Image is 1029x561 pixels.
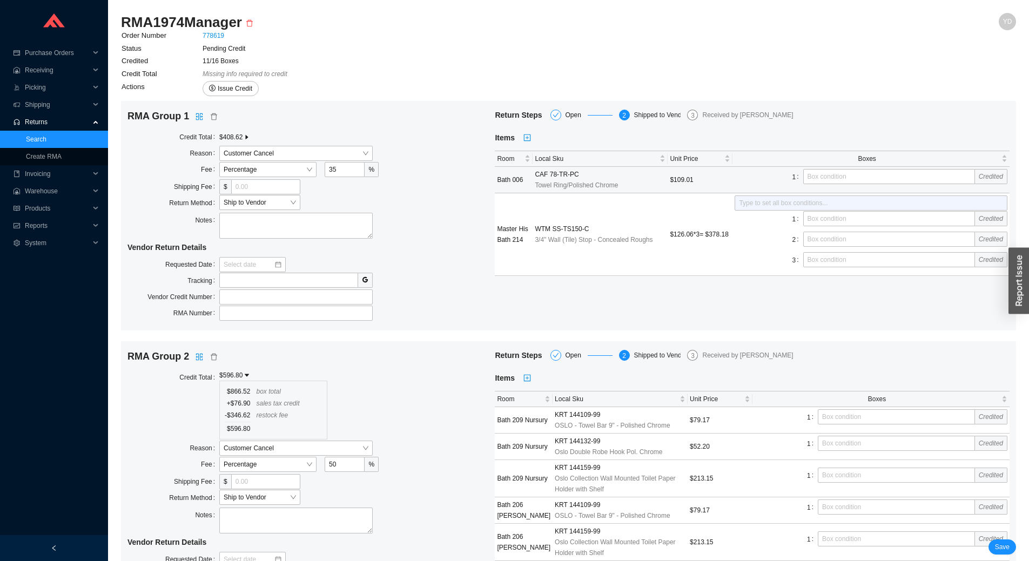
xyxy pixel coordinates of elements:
[792,232,803,247] label: 2
[979,215,1003,222] span: Credited
[190,146,219,161] label: Reason
[13,240,21,246] span: setting
[807,468,818,483] label: 1
[202,42,1016,55] td: Pending Credit
[190,441,219,456] label: Reason
[523,134,531,143] span: plus-square
[25,183,90,200] span: Warehouse
[26,153,62,160] a: Create RMA
[566,350,588,361] div: Open
[121,80,202,97] td: Actions
[523,374,531,383] span: plus-square
[256,411,288,419] span: restock fee
[995,542,1010,552] span: Save
[224,409,251,421] td: - $346.62
[497,153,522,164] span: Room
[988,539,1016,555] button: Save
[189,350,204,365] button: split-cells
[209,85,216,92] span: dollar
[803,169,975,184] input: Box condition
[792,170,803,185] label: 1
[25,62,90,79] span: Receiving
[25,234,90,252] span: System
[1003,13,1012,30] span: YD
[803,232,975,247] input: Box condition
[203,81,259,96] button: dollarIssue Credit
[203,70,287,78] span: Missing info required to credit
[555,499,600,510] span: KRT 144109-99
[495,151,533,167] th: Room sortable
[195,508,219,523] label: Notes
[256,388,280,395] span: box total
[224,259,274,270] input: Select date
[732,151,1010,167] th: Boxes sortable
[25,165,90,183] span: Invoicing
[495,130,1010,147] h5: Items
[121,13,242,32] h2: RMA 1974 Manager
[189,110,204,125] button: split-cells
[555,462,600,473] span: KRT 144159-99
[127,110,495,125] h4: RMA Group 1
[201,457,219,472] label: Fee
[979,256,1003,263] span: Credited
[807,532,818,547] label: 1
[25,44,90,62] span: Purchase Orders
[688,460,752,497] td: $213.15
[147,289,219,305] label: Vendor Credit Number
[495,460,553,497] td: Bath 209 Nursury
[688,407,752,434] td: $79.17
[688,434,752,460] td: $52.20
[25,200,90,217] span: Products
[224,397,251,409] td: + $76.90
[555,420,670,431] span: OSLO - Towel Bar 9" - Polished Chrome
[803,252,975,267] input: Box condition
[690,394,742,404] span: Unit Price
[495,110,542,121] h5: Return Steps
[533,151,668,167] th: Local Sku sortable
[243,134,250,143] span: caret-right
[979,503,1003,511] span: Credited
[13,205,21,212] span: read
[362,276,368,283] span: google
[755,394,999,404] span: Boxes
[702,110,793,120] div: Received by [PERSON_NAME]
[555,409,600,420] span: KRT 144109-99
[365,457,379,472] span: %
[688,391,752,407] th: Unit Price sortable
[121,67,202,80] td: Credit Total
[495,497,553,524] td: Bath 206 [PERSON_NAME]
[818,499,975,515] input: Box condition
[792,212,803,227] label: 1
[13,50,21,56] span: credit-card
[121,29,202,42] td: Order Number
[179,370,219,385] label: Credit Total
[818,531,975,546] input: Box condition
[25,96,90,113] span: Shipping
[517,370,537,387] button: plus-square
[634,110,694,120] div: Shipped to Vendor
[818,409,975,424] input: Box condition
[174,474,219,489] label: Shipping Fee
[169,490,219,505] label: Return Method
[173,306,219,321] label: RMA Number
[497,394,542,404] span: Room
[127,537,495,548] h5: Vendor Return Details
[219,370,495,381] div: $596.80
[979,535,1003,543] span: Credited
[127,350,495,365] h4: RMA Group 2
[752,391,1010,407] th: Boxes sortable
[735,153,999,164] span: Boxes
[535,180,618,191] span: Towel Ring/Polished Chrome
[495,350,542,361] h5: Return Steps
[256,400,299,407] span: sales tax credit
[224,490,296,504] span: Ship to Vendor
[13,171,21,177] span: book
[818,436,975,451] input: Box condition
[195,213,219,228] label: Notes
[688,524,752,561] td: $213.15
[979,235,1003,243] span: Credited
[691,352,695,360] span: 3
[196,113,203,121] span: split-cells
[165,257,219,272] label: Requested Date
[634,350,694,361] div: Shipped to Vendor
